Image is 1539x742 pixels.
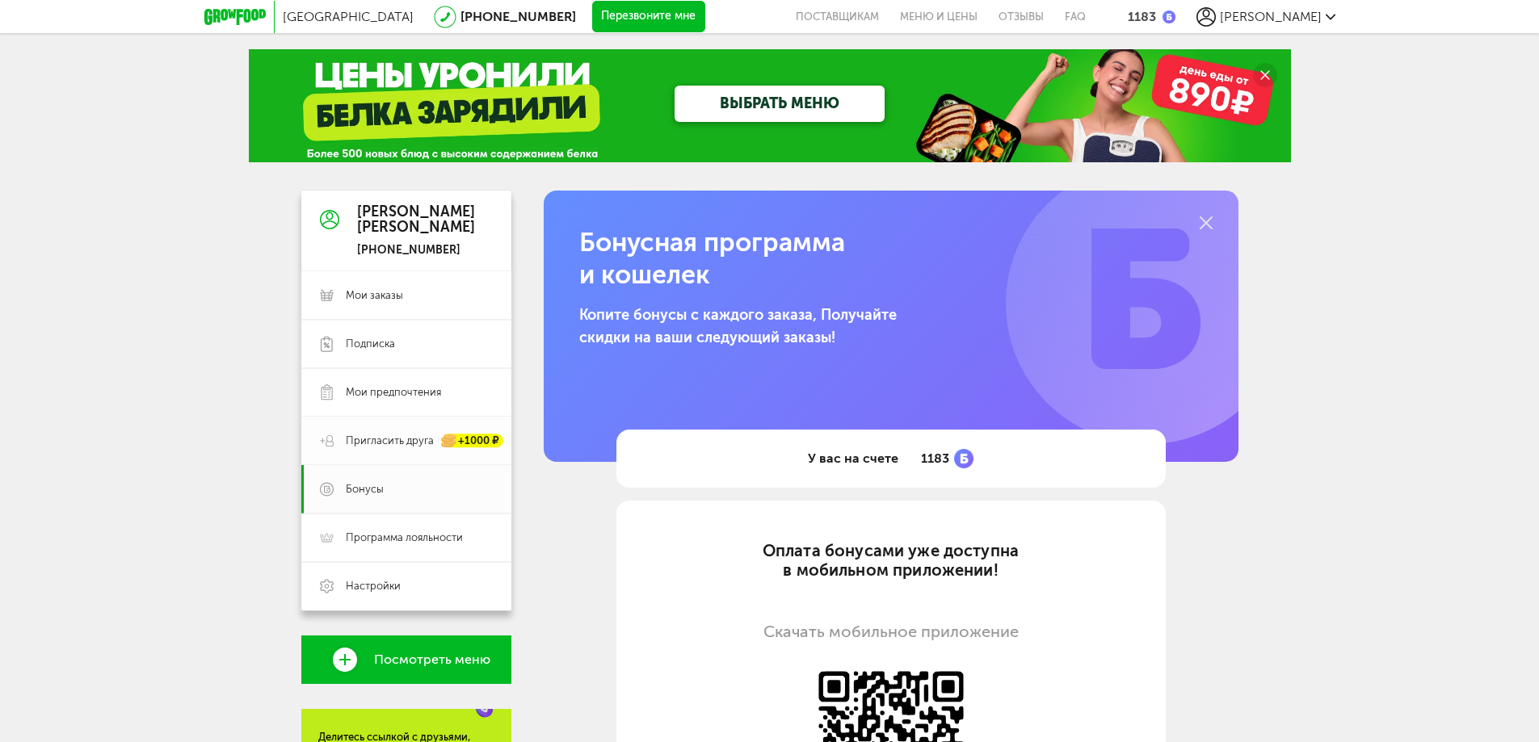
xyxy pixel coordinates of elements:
[346,288,403,303] span: Мои заказы
[1163,10,1175,23] img: bonus_b.cdccf46.png
[657,622,1125,641] div: Скачать мобильное приложение
[301,465,511,514] a: Бонусы
[301,417,511,465] a: Пригласить друга +1000 ₽
[1220,9,1322,24] span: [PERSON_NAME]
[954,449,973,468] img: bonus_b.cdccf46.png
[283,9,414,24] span: [GEOGRAPHIC_DATA]
[675,86,885,122] a: ВЫБРАТЬ МЕНЮ
[657,541,1125,580] div: Оплата бонусами уже доступна в мобильном приложении!
[346,482,384,497] span: Бонусы
[301,320,511,368] a: Подписка
[301,562,511,610] a: Настройки
[460,9,576,24] a: [PHONE_NUMBER]
[346,337,395,351] span: Подписка
[301,635,511,684] a: Посмотреть меню
[1128,9,1156,24] div: 1183
[921,449,949,468] span: 1183
[346,434,434,448] span: Пригласить друга
[592,1,705,33] button: Перезвоните мне
[808,449,898,468] span: У вас на счете
[346,385,441,400] span: Мои предпочтения
[346,530,463,545] span: Программа лояльности
[357,204,475,237] div: [PERSON_NAME] [PERSON_NAME]
[579,304,932,349] p: Копите бонусы с каждого заказа, Получайте скидки на ваши следующий заказы!
[301,368,511,417] a: Мои предпочтения
[442,434,503,448] div: +1000 ₽
[301,271,511,320] a: Мои заказы
[1006,162,1289,445] img: b.77db1d0.png
[374,652,490,667] span: Посмотреть меню
[301,514,511,562] a: Программа лояльности
[346,579,401,593] span: Настройки
[357,243,475,258] div: [PHONE_NUMBER]
[579,226,1028,291] h1: Бонусная программа и кошелек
